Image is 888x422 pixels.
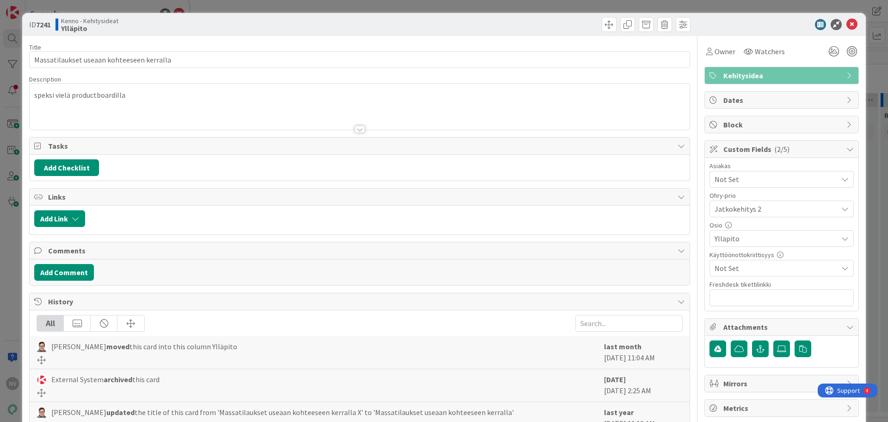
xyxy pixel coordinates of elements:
[604,408,634,417] b: last year
[709,252,854,258] div: Käyttöönottokriittisyys
[723,403,842,414] span: Metrics
[19,1,42,13] span: Support
[715,202,833,215] span: Jatkokehitys 2
[723,144,842,155] span: Custom Fields
[715,46,735,57] span: Owner
[36,20,51,29] b: 7241
[709,222,854,228] div: Osio
[709,192,854,199] div: Ohry-prio
[715,263,838,274] span: Not Set
[51,341,237,352] span: [PERSON_NAME] this card into this column Ylläpito
[61,17,118,25] span: Kenno - Kehitysideat
[575,315,683,332] input: Search...
[61,25,118,32] b: Ylläpito
[37,342,47,352] img: SM
[604,341,683,364] div: [DATE] 11:04 AM
[48,296,673,307] span: History
[37,408,47,418] img: SM
[37,315,64,331] div: All
[106,342,129,351] b: moved
[29,19,51,30] span: ID
[37,375,47,385] img: ES
[48,245,673,256] span: Comments
[29,75,61,83] span: Description
[104,375,132,384] b: archived
[29,43,41,51] label: Title
[755,46,785,57] span: Watchers
[48,4,50,11] div: 4
[715,233,838,244] span: Ylläpito
[48,140,673,151] span: Tasks
[34,159,99,176] button: Add Checklist
[34,264,94,281] button: Add Comment
[723,321,842,333] span: Attachments
[604,375,626,384] b: [DATE]
[715,174,838,185] span: Not Set
[604,374,683,397] div: [DATE] 2:25 AM
[29,51,690,68] input: type card name here...
[723,378,842,389] span: Mirrors
[48,191,673,202] span: Links
[34,210,85,227] button: Add Link
[106,408,135,417] b: updated
[51,407,514,418] span: [PERSON_NAME] the title of this card from 'Massatilaukset useaan kohteeseen kerralla X' to 'Massa...
[604,342,641,351] b: last month
[723,119,842,130] span: Block
[774,145,789,154] span: ( 2/5 )
[709,163,854,169] div: Asiakas
[709,281,854,288] div: Freshdesk tikettilinkki
[34,90,685,101] p: speksi vielä productboardilla
[723,94,842,106] span: Dates
[51,374,160,385] span: External System this card
[723,70,842,81] span: Kehitysidea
